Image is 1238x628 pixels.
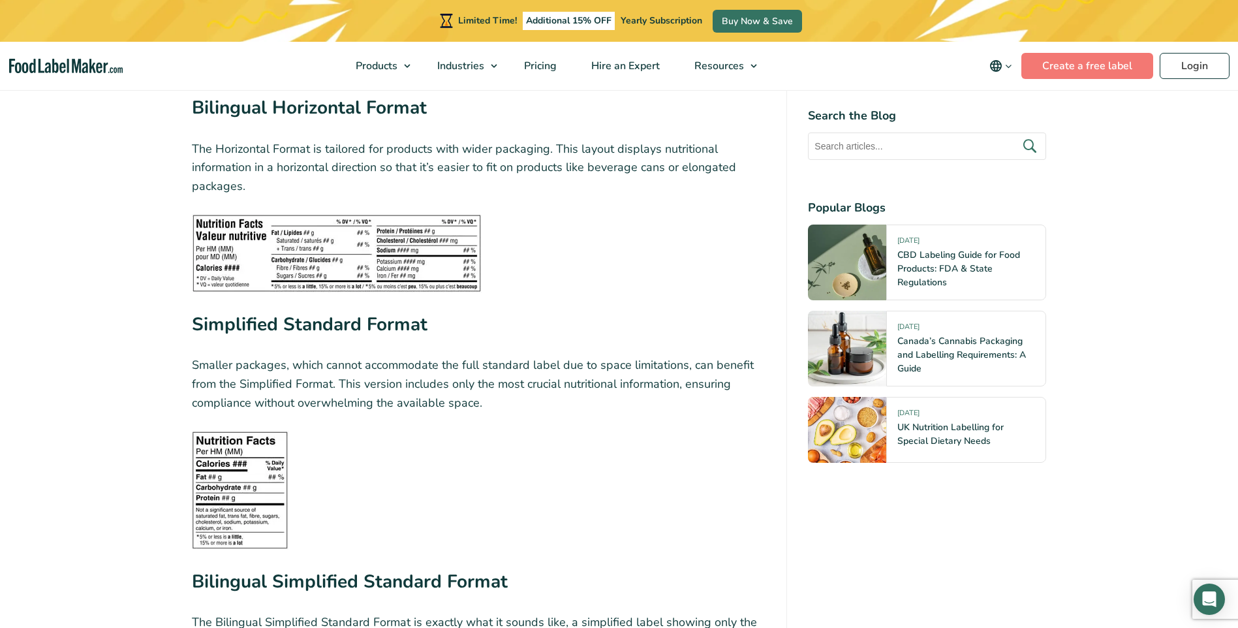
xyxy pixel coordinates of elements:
[192,569,508,594] strong: Bilingual Simplified Standard Format
[1160,53,1230,79] a: Login
[897,322,920,337] span: [DATE]
[587,59,661,73] span: Hire an Expert
[897,249,1020,289] a: CBD Labeling Guide for Food Products: FDA & State Regulations
[352,59,399,73] span: Products
[458,14,517,27] span: Limited Time!
[808,107,1046,125] h4: Search the Blog
[420,42,504,90] a: Industries
[690,59,745,73] span: Resources
[192,95,427,120] strong: Bilingual Horizontal Format
[808,199,1046,217] h4: Popular Blogs
[897,236,920,251] span: [DATE]
[192,140,766,196] p: The Horizontal Format is tailored for products with wider packaging. This layout displays nutriti...
[1194,584,1225,615] div: Open Intercom Messenger
[192,431,288,550] img: Black and white Simplified Standard Format nutrition label showing only key nutrients on a small ...
[339,42,417,90] a: Products
[192,312,427,337] strong: Simplified Standard Format
[523,12,615,30] span: Additional 15% OFF
[192,214,482,292] img: Black and white Bilingual Horizontal Format nutrition label with nutrient information presented s...
[897,335,1026,375] a: Canada’s Cannabis Packaging and Labelling Requirements: A Guide
[621,14,702,27] span: Yearly Subscription
[433,59,486,73] span: Industries
[677,42,764,90] a: Resources
[192,356,766,412] p: Smaller packages, which cannot accommodate the full standard label due to space limitations, can ...
[897,408,920,423] span: [DATE]
[574,42,674,90] a: Hire an Expert
[520,59,558,73] span: Pricing
[713,10,802,33] a: Buy Now & Save
[1021,53,1153,79] a: Create a free label
[808,133,1046,160] input: Search articles...
[507,42,571,90] a: Pricing
[897,421,1004,447] a: UK Nutrition Labelling for Special Dietary Needs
